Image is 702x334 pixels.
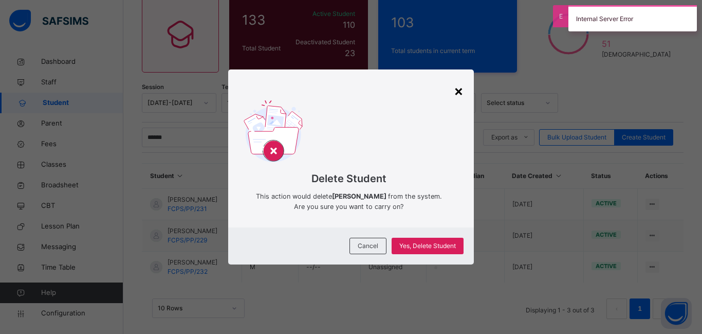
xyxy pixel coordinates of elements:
span: Delete Student [244,171,454,186]
img: delet-svg.b138e77a2260f71d828f879c6b9dcb76.svg [244,100,303,166]
div: Internal Server Error [568,5,697,31]
div: × [454,80,464,101]
strong: [PERSON_NAME] [332,192,388,200]
span: Yes, Delete Student [399,241,456,251]
span: Cancel [358,241,378,251]
span: This action would delete from the system. Are you sure you want to carry on? [244,191,454,212]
